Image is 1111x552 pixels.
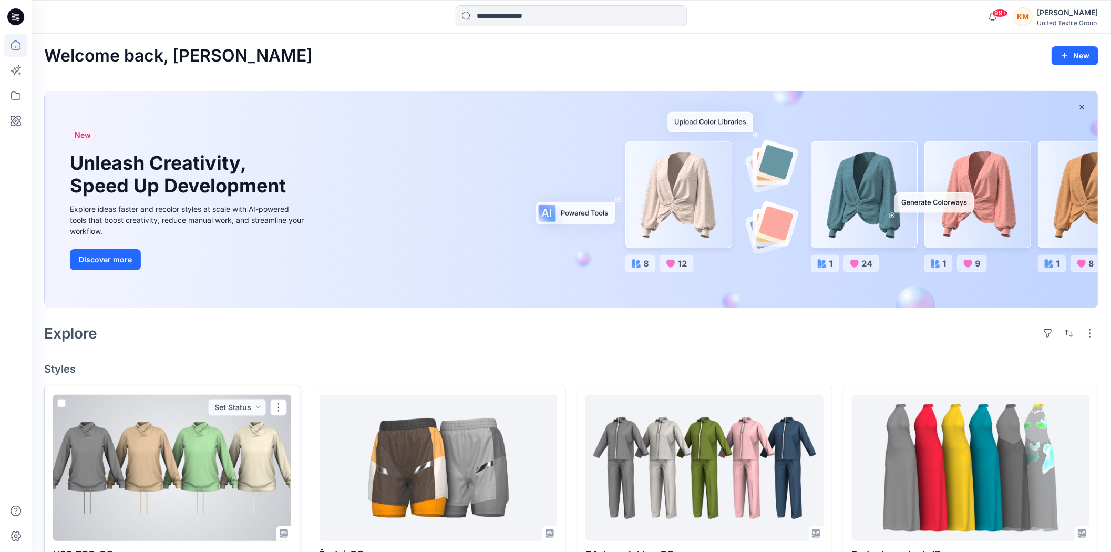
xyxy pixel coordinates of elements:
a: HSE_TOP_RG [53,395,291,541]
button: Discover more [70,249,141,270]
h4: Styles [44,363,1098,375]
span: 99+ [992,9,1008,17]
div: United Textile Group [1037,19,1098,27]
h2: Welcome back, [PERSON_NAME] [44,46,313,66]
div: KM [1014,7,1033,26]
div: [PERSON_NAME] [1037,6,1098,19]
h1: Unleash Creativity, Speed Up Development [70,152,291,197]
a: Šortai_RG [320,395,558,541]
span: New [75,129,91,141]
button: New [1052,46,1098,65]
a: Discover more [70,249,306,270]
a: ZA_komplektas_RG [585,395,824,541]
div: Explore ideas faster and recolor styles at scale with AI-powered tools that boost creativity, red... [70,203,306,237]
h2: Explore [44,325,97,342]
a: Party dress-test-JB [852,395,1090,541]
